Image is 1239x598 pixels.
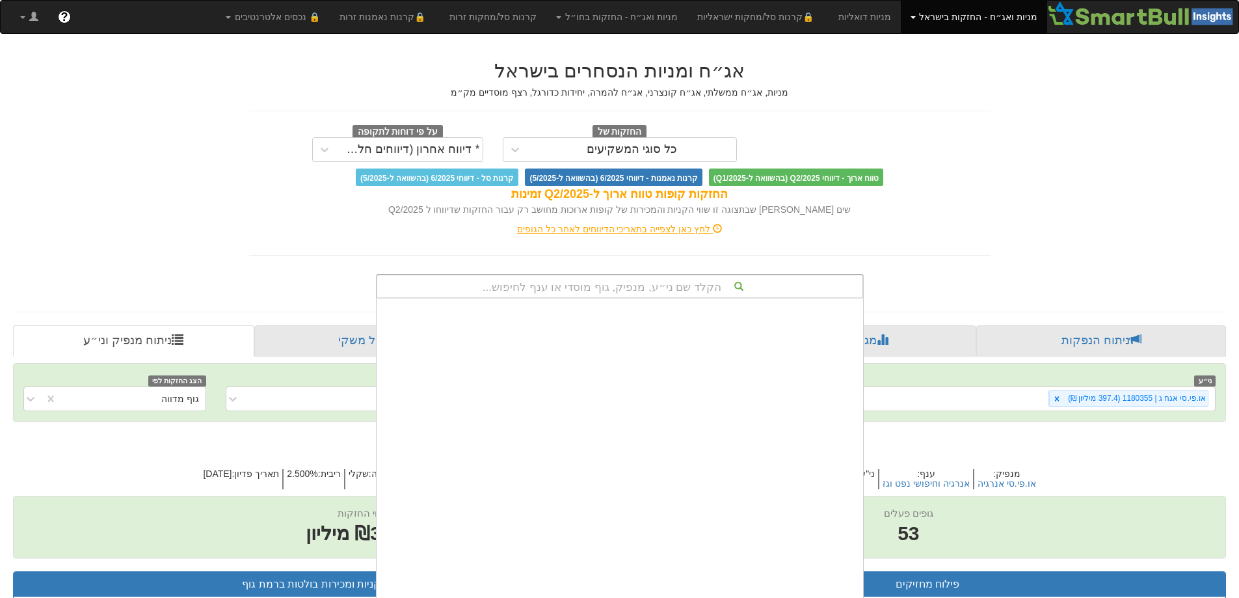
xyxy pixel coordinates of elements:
[920,469,935,479] font: ענף
[333,143,480,156] font: * דיווח אחרון (דיווחים חלקיים)
[546,1,687,33] a: מניות ואג״ח - החזקות בחו״ל
[321,469,341,479] font: ריבית
[803,12,814,22] font: 🔒
[358,126,438,136] font: על פי דוחות לתקופה
[996,469,1020,479] font: מנפיק
[884,508,933,519] font: גופים פעלים
[369,469,371,479] font: :
[978,478,1036,489] font: או.פי.סי אנרגיה
[883,479,970,489] button: אנרגיה וחיפושי נפט וגז
[1068,394,1206,403] font: או.פי.סי אגח ג | 1180355 (397.4 מיליון ₪)
[529,173,697,182] font: קרנות נאמנות - דיווחי 6/2025 (בהשוואה ל-5/2025)
[978,479,1036,489] button: או.פי.סי אנרגיה
[242,578,380,590] font: קניות ומכירות בולטות ברמת גוף
[598,126,642,136] font: החזקות של
[232,469,234,479] font: :
[371,469,400,479] font: הצמדה
[287,469,317,479] font: 2.500%
[517,224,710,234] font: לחץ כאן לצפייה בתאריכי הדיווחים לאחר כל הגופים
[338,334,402,347] font: פרופיל משקי
[976,325,1226,357] a: ניתוח הנפקות
[449,12,537,22] font: קרנות סל/מחקות זרות
[161,394,199,404] font: גוף מדווה
[587,143,677,156] font: כל סוגי המשקיעים
[901,1,1047,33] a: מניות ואג״ח - החזקות בישראל
[1047,1,1238,27] img: סמארטבול
[483,281,721,293] font: הקלד שם ני״ע, מנפיק, גוף מוסדי או ענף לחיפוש...
[838,12,891,22] font: מניות דואליות
[340,12,414,22] font: קרנות נאמנות זרות
[697,12,803,22] font: קרנות סל/מחקות ישראליות
[896,578,959,590] font: פילוח מחזיקים
[83,334,172,347] font: ניתוח מנפיק וני״ע
[1061,334,1130,347] font: ניתוח הנפקות
[1199,377,1212,385] font: ני״ע
[898,523,919,544] font: 53
[713,173,879,182] font: טווח ארוך - דיווחי Q2/2025 (בהשוואה ל-Q1/2025)
[388,204,851,215] font: שים [PERSON_NAME] שבתצוגה זו שווי הקניות והמכירות של קופות ארוכות מחושב רק עבור החזקות שדיווחו ל ...
[565,12,678,22] font: מניות ואג״ח - החזקות בחו״ל
[60,10,68,23] font: ?
[414,12,425,22] font: 🔒
[917,469,920,479] font: :
[993,469,996,479] font: :
[360,173,514,182] font: קרנות סל - דיווחי 6/2025 (בהשוואה ל-5/2025)
[152,377,202,385] font: הצג החזקות לפי
[919,12,1037,22] font: מניות ואג״ח - החזקות בישראל
[203,469,232,479] font: [DATE]
[829,1,901,33] a: מניות דואליות
[330,1,440,33] a: 🔒קרנות נאמנות זרות
[48,1,81,33] a: ?
[451,87,788,98] font: מניות, אג״ח ממשלתי, אג״ח קונצרני, אג״ח להמרה, יחידות כדורגל, רצף מוסדיים מק״מ
[216,1,330,33] a: 🔒 נכסים אלטרנטיבים
[687,1,828,33] a: 🔒קרנות סל/מחקות ישראליות
[511,187,728,200] font: החזקות קופות טווח ארוך ל-Q2/2025 זמינות
[13,325,254,357] a: ניתוח מנפיק וני״ע
[234,469,279,479] font: תאריך פדיון
[318,469,321,479] font: :
[306,523,419,544] font: ₪397.4 מיליון
[235,12,320,22] font: 🔒 נכסים אלטרנטיבים
[254,325,498,357] a: פרופיל משקי
[349,469,369,479] font: שקלי
[883,478,970,489] font: אנרגיה וחיפושי נפט וגז
[494,60,745,81] font: אג״ח ומניות הנסחרים בישראל
[440,1,546,33] a: קרנות סל/מחקות זרות
[338,508,387,519] font: שווי החזקות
